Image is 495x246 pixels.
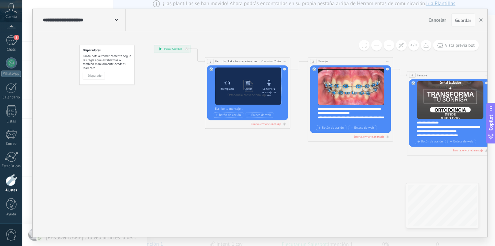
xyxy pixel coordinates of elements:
[318,67,384,105] img: 8a2071c0-14e8-43e0-a486-11d525282f11
[411,74,413,77] span: 4
[417,73,427,77] span: Mensaje
[261,59,274,63] div: Contactos:
[417,81,483,119] img: 852b628f-d640-433e-a580-5a97d2412579
[1,119,21,124] div: Listas
[348,125,377,131] button: Enlace de web
[220,87,234,90] div: Reemplazar
[354,135,384,139] div: Error al enviar el mensaje
[245,112,274,118] button: Enlace de web
[154,45,190,53] div: Iniciar Salesbot
[487,115,494,130] span: Copilot
[1,164,21,169] div: Estadísticas
[1,212,21,217] div: Ayuda
[244,87,252,90] div: Quitar
[1,71,21,77] div: WhatsApp
[316,125,347,131] button: Botón de acción
[251,122,281,126] div: Error al enviar el mensaje
[453,149,483,152] div: Error al enviar el mensaje
[215,113,241,117] span: Botón de acción
[445,42,475,48] span: Vista previa bot
[450,140,473,143] span: Enlace de web
[415,139,446,145] button: Botón de acción
[83,72,105,79] button: Disparador
[447,139,476,145] button: Enlace de web
[426,15,449,25] button: Cancelar
[1,188,21,193] div: Ajustes
[215,60,221,64] span: Mensaje
[433,40,479,51] button: Vista previa bot
[247,113,271,117] span: Enlace de web
[417,140,443,143] span: Botón de acción
[228,60,260,63] span: Todos los contactos - canales seleccionados
[451,13,475,26] button: Guardar
[260,87,278,97] div: Convertir a mensaje de voz
[5,15,17,19] span: Cuenta
[83,54,131,70] span: Lanza bots automáticamente según las reglas que establezcas o también manualmente desde tu lead card
[351,126,374,129] span: Enlace de web
[318,60,328,64] span: Mensaje
[223,60,226,64] span: (a):
[88,74,103,77] span: Disparador
[14,35,19,40] span: 5
[1,47,21,52] div: Chats
[429,17,446,23] span: Cancelar
[83,48,131,52] h4: Disparadores
[455,18,471,23] span: Guardar
[1,95,21,100] div: Calendario
[318,126,344,129] span: Botón de acción
[274,60,281,63] div: Todos
[213,112,244,118] button: Botón de acción
[209,60,211,64] span: 1
[312,60,314,64] span: 2
[1,142,21,146] div: Correo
